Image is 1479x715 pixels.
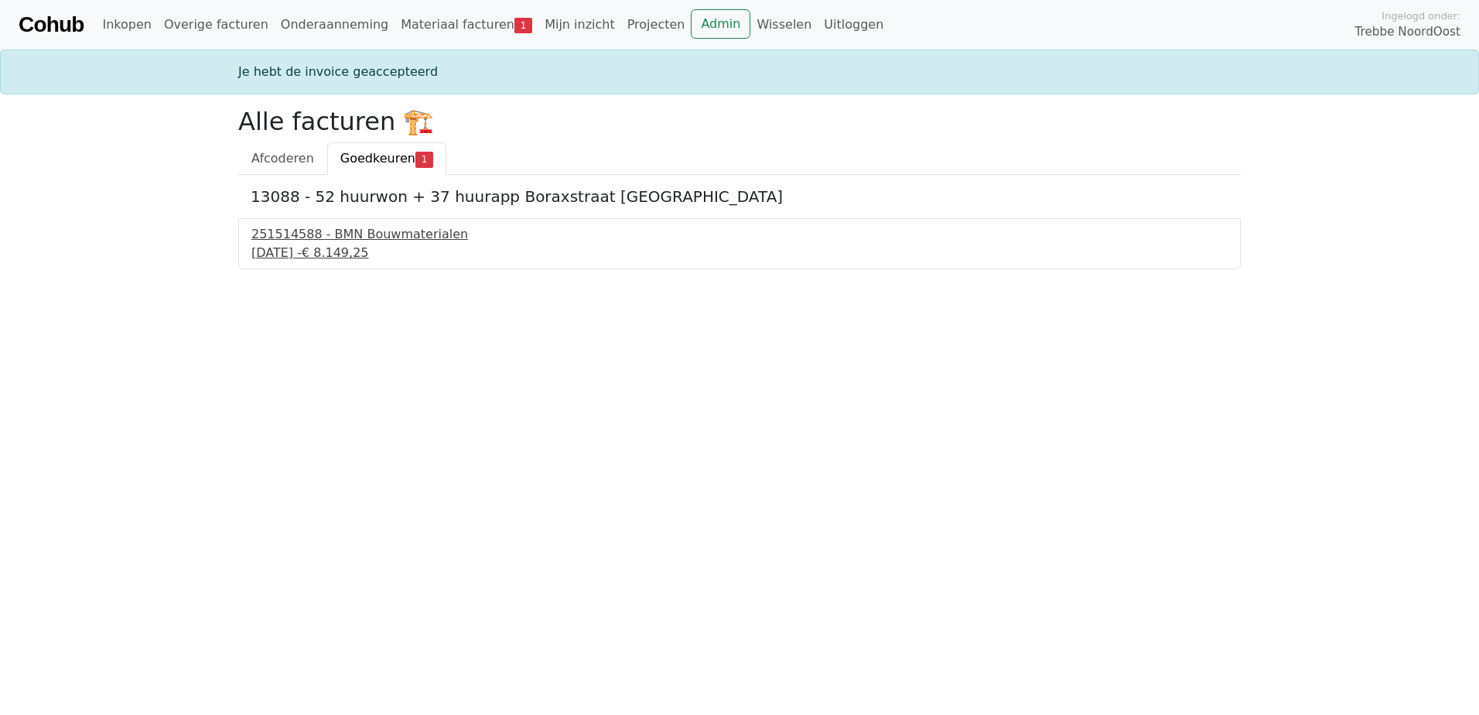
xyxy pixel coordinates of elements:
span: 1 [514,18,532,33]
div: [DATE] - [251,244,1228,262]
a: Admin [691,9,750,39]
a: Overige facturen [158,9,275,40]
span: Ingelogd onder: [1382,9,1460,23]
a: Materiaal facturen1 [395,9,538,40]
a: Afcoderen [238,142,327,175]
a: Onderaanneming [275,9,395,40]
a: 251514588 - BMN Bouwmaterialen[DATE] -€ 8.149,25 [251,225,1228,262]
a: Goedkeuren1 [327,142,446,175]
span: Afcoderen [251,151,314,166]
span: Goedkeuren [340,151,415,166]
a: Inkopen [96,9,157,40]
div: Je hebt de invoice geaccepteerd [229,63,1250,81]
a: Cohub [19,6,84,43]
div: 251514588 - BMN Bouwmaterialen [251,225,1228,244]
span: € 8.149,25 [302,245,369,260]
a: Wisselen [750,9,818,40]
a: Mijn inzicht [538,9,621,40]
h2: Alle facturen 🏗️ [238,107,1241,136]
span: 1 [415,152,433,167]
a: Projecten [621,9,692,40]
a: Uitloggen [818,9,890,40]
h5: 13088 - 52 huurwon + 37 huurapp Boraxstraat [GEOGRAPHIC_DATA] [251,187,1228,206]
span: Trebbe NoordOost [1355,23,1460,41]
